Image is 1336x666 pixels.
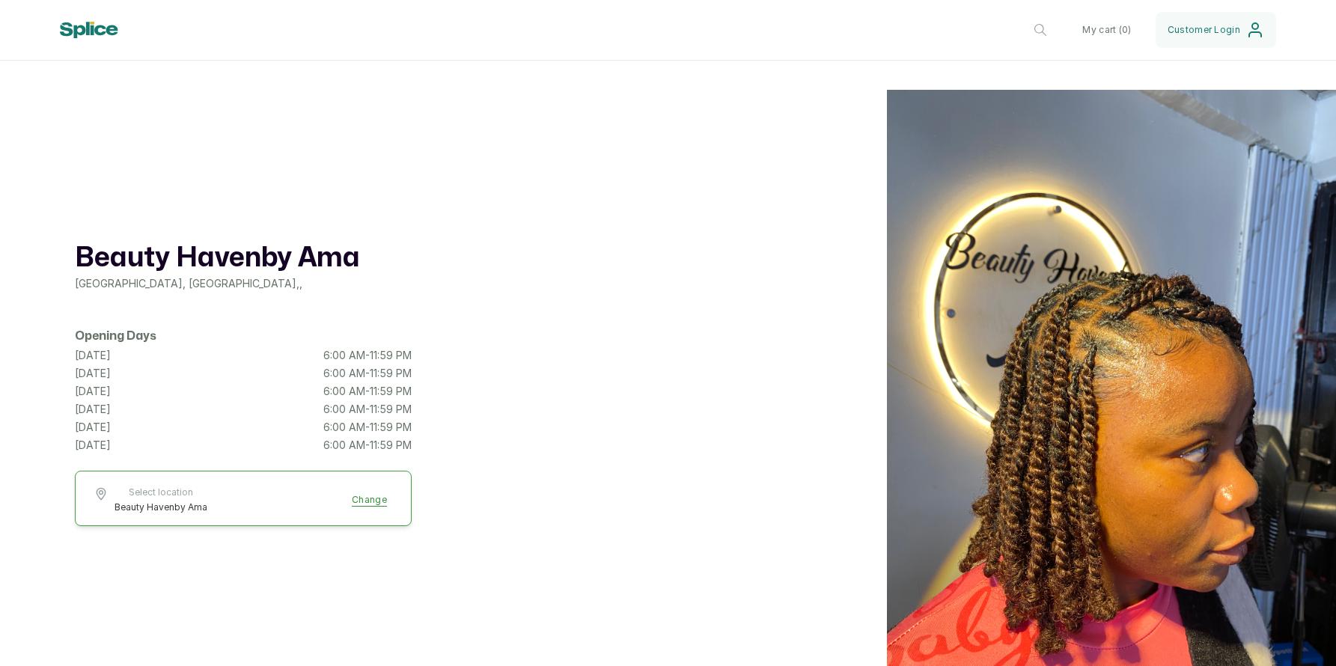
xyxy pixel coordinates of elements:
[323,438,412,453] p: 6:00 AM - 11:59 PM
[75,402,111,417] p: [DATE]
[323,384,412,399] p: 6:00 AM - 11:59 PM
[323,348,412,363] p: 6:00 AM - 11:59 PM
[323,420,412,435] p: 6:00 AM - 11:59 PM
[323,366,412,381] p: 6:00 AM - 11:59 PM
[115,486,207,498] span: Select location
[75,240,412,276] h1: Beauty Havenby Ama
[323,402,412,417] p: 6:00 AM - 11:59 PM
[1168,24,1240,36] span: Customer Login
[115,501,207,513] span: Beauty Havenby Ama
[94,486,393,513] button: Select locationBeauty Havenby AmaChange
[75,276,412,291] p: [GEOGRAPHIC_DATA], [GEOGRAPHIC_DATA] , ,
[75,348,111,363] p: [DATE]
[75,384,111,399] p: [DATE]
[75,438,111,453] p: [DATE]
[1156,12,1276,48] button: Customer Login
[75,366,111,381] p: [DATE]
[75,420,111,435] p: [DATE]
[75,327,412,345] h2: Opening Days
[1070,12,1143,48] button: My cart (0)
